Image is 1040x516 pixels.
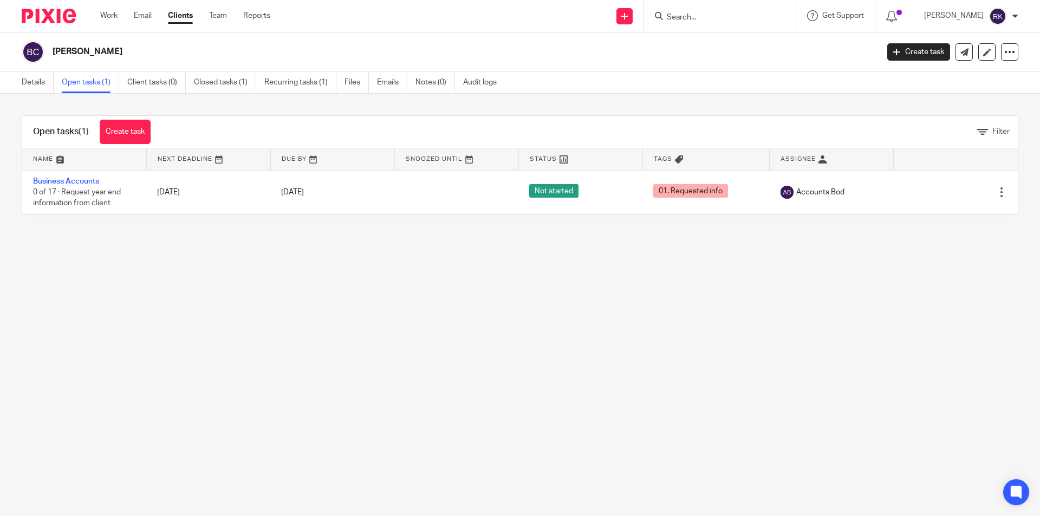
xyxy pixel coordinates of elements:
[822,12,864,19] span: Get Support
[992,128,1010,135] span: Filter
[134,10,152,21] a: Email
[127,72,186,93] a: Client tasks (0)
[415,72,455,93] a: Notes (0)
[62,72,119,93] a: Open tasks (1)
[463,72,505,93] a: Audit logs
[653,184,728,198] span: 01. Requested info
[22,41,44,63] img: svg%3E
[33,188,121,207] span: 0 of 17 · Request year end information from client
[33,178,99,185] a: Business Accounts
[887,43,950,61] a: Create task
[530,156,557,162] span: Status
[53,46,707,57] h2: [PERSON_NAME]
[100,120,151,144] a: Create task
[243,10,270,21] a: Reports
[796,187,844,198] span: Accounts Bod
[168,10,193,21] a: Clients
[146,170,270,214] td: [DATE]
[781,186,794,199] img: svg%3E
[377,72,407,93] a: Emails
[406,156,463,162] span: Snoozed Until
[989,8,1006,25] img: svg%3E
[194,72,256,93] a: Closed tasks (1)
[666,13,763,23] input: Search
[281,188,304,196] span: [DATE]
[22,72,54,93] a: Details
[264,72,336,93] a: Recurring tasks (1)
[33,126,89,138] h1: Open tasks
[22,9,76,23] img: Pixie
[209,10,227,21] a: Team
[344,72,369,93] a: Files
[924,10,984,21] p: [PERSON_NAME]
[529,184,578,198] span: Not started
[79,127,89,136] span: (1)
[654,156,672,162] span: Tags
[100,10,118,21] a: Work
